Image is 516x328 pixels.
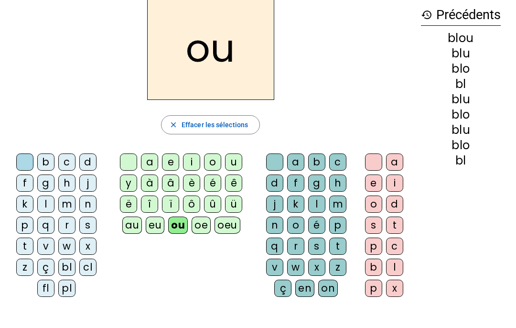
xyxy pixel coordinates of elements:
[204,196,221,213] div: û
[168,217,188,234] div: ou
[162,153,179,171] div: e
[274,280,291,297] div: ç
[365,196,382,213] div: o
[37,153,54,171] div: b
[122,217,142,234] div: au
[318,280,338,297] div: on
[421,9,432,21] mat-icon: history
[266,259,283,276] div: v
[58,259,75,276] div: bl
[182,119,248,131] span: Effacer les sélections
[225,175,242,192] div: ê
[329,196,346,213] div: m
[79,196,97,213] div: n
[162,196,179,213] div: ï
[421,155,501,166] div: bl
[421,4,501,26] h3: Précédents
[266,196,283,213] div: j
[308,217,325,234] div: é
[308,259,325,276] div: x
[37,217,54,234] div: q
[225,196,242,213] div: ü
[37,175,54,192] div: g
[329,175,346,192] div: h
[58,280,75,297] div: pl
[386,259,403,276] div: l
[79,238,97,255] div: x
[204,175,221,192] div: é
[120,175,137,192] div: y
[287,259,304,276] div: w
[386,217,403,234] div: t
[146,217,164,234] div: eu
[183,196,200,213] div: ô
[386,280,403,297] div: x
[37,196,54,213] div: l
[266,175,283,192] div: d
[308,153,325,171] div: b
[183,153,200,171] div: i
[79,259,97,276] div: cl
[295,280,314,297] div: en
[386,238,403,255] div: c
[386,153,403,171] div: a
[421,124,501,136] div: blu
[16,238,33,255] div: t
[308,175,325,192] div: g
[287,153,304,171] div: a
[37,238,54,255] div: v
[365,280,382,297] div: p
[141,175,158,192] div: à
[287,238,304,255] div: r
[365,217,382,234] div: s
[287,175,304,192] div: f
[329,217,346,234] div: p
[58,217,75,234] div: r
[16,259,33,276] div: z
[79,217,97,234] div: s
[58,238,75,255] div: w
[161,115,260,134] button: Effacer les sélections
[421,48,501,59] div: blu
[266,217,283,234] div: n
[421,33,501,44] div: blou
[58,175,75,192] div: h
[421,78,501,90] div: bl
[329,238,346,255] div: t
[16,217,33,234] div: p
[16,196,33,213] div: k
[183,175,200,192] div: è
[329,153,346,171] div: c
[215,217,240,234] div: oeu
[169,120,178,129] mat-icon: close
[386,196,403,213] div: d
[386,175,403,192] div: i
[266,238,283,255] div: q
[79,153,97,171] div: d
[421,140,501,151] div: blo
[204,153,221,171] div: o
[162,175,179,192] div: â
[141,153,158,171] div: a
[120,196,137,213] div: ë
[192,217,211,234] div: oe
[141,196,158,213] div: î
[421,63,501,75] div: blo
[308,196,325,213] div: l
[329,259,346,276] div: z
[365,259,382,276] div: b
[37,259,54,276] div: ç
[287,196,304,213] div: k
[58,196,75,213] div: m
[308,238,325,255] div: s
[421,94,501,105] div: blu
[225,153,242,171] div: u
[365,175,382,192] div: e
[365,238,382,255] div: p
[16,175,33,192] div: f
[79,175,97,192] div: j
[37,280,54,297] div: fl
[58,153,75,171] div: c
[421,109,501,120] div: blo
[287,217,304,234] div: o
